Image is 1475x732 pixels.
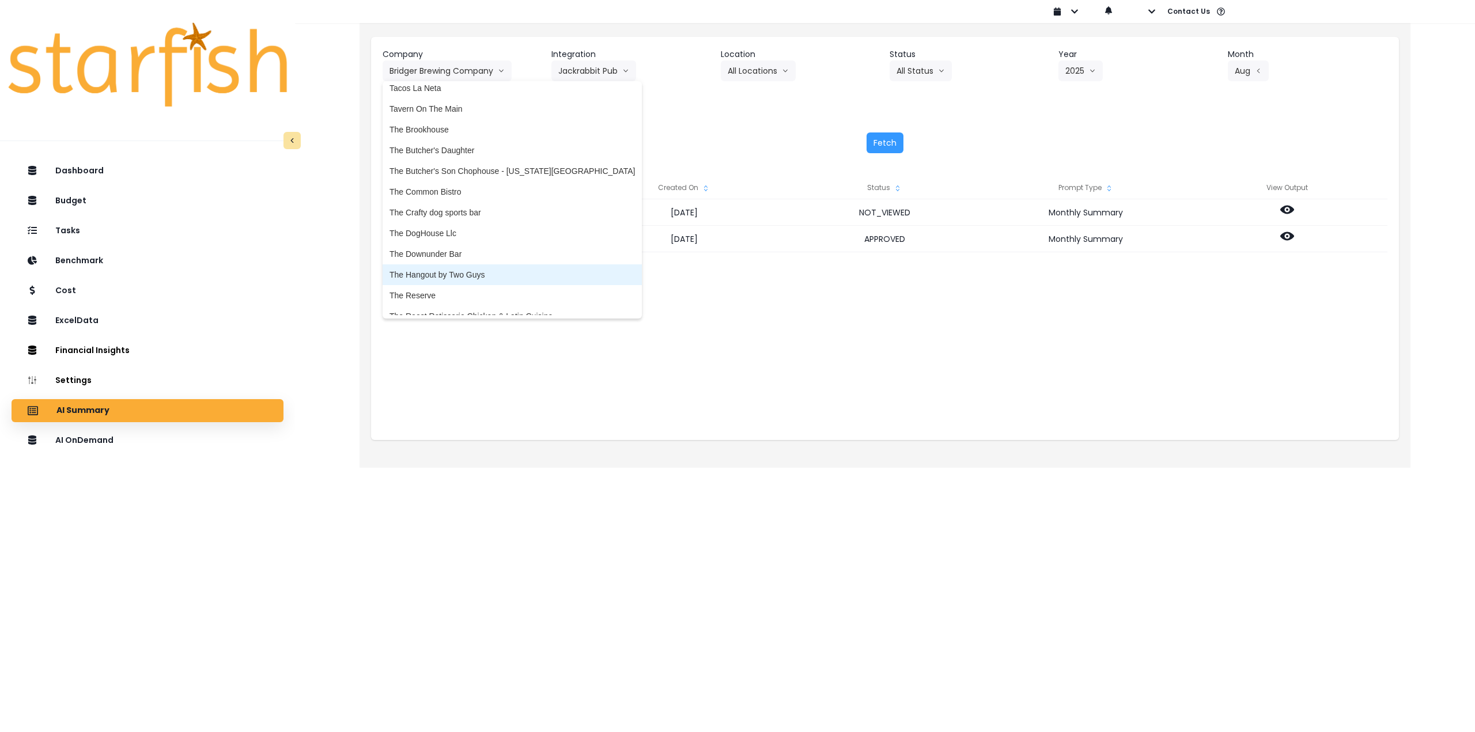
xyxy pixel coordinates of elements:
span: The Common Bistro [389,186,635,198]
button: Benchmark [12,249,283,272]
svg: arrow down line [782,65,789,77]
div: APPROVED [785,226,986,252]
button: Jackrabbit Pubarrow down line [551,60,636,81]
p: Budget [55,196,86,206]
button: Financial Insights [12,339,283,362]
header: Year [1058,48,1218,60]
header: Location [721,48,880,60]
div: Monthly Summary [985,226,1186,252]
svg: arrow down line [1089,65,1096,77]
div: [DATE] [584,226,785,252]
svg: arrow down line [938,65,945,77]
span: The DogHouse Llc [389,227,635,239]
div: NOT_VIEWED [785,199,986,226]
svg: arrow down line [498,65,505,77]
button: Fetch [867,132,903,153]
div: Created On [584,176,785,199]
button: Settings [12,369,283,392]
header: Status [890,48,1049,60]
button: Bridger Brewing Companyarrow down line [383,60,512,81]
p: ExcelData [55,316,99,325]
button: Budget [12,189,283,213]
button: Tasks [12,219,283,242]
header: Month [1228,48,1387,60]
button: Dashboard [12,160,283,183]
p: Cost [55,286,76,295]
svg: arrow left line [1255,65,1262,77]
header: Integration [551,48,711,60]
button: ExcelData [12,309,283,332]
svg: sort [1105,184,1114,193]
button: All Statusarrow down line [890,60,952,81]
div: [DATE] [584,199,785,226]
ul: Bridger Brewing Companyarrow down line [383,81,642,318]
svg: sort [701,184,710,193]
span: The Reserve [389,290,635,301]
span: The Brookhouse [389,124,635,135]
span: Tavern On The Main [389,103,635,115]
div: Prompt Type [985,176,1186,199]
div: View Output [1186,176,1387,199]
button: Cost [12,279,283,302]
span: The Hangout by Two Guys [389,269,635,280]
p: AI OnDemand [55,435,114,445]
button: All Locationsarrow down line [721,60,796,81]
span: The Roost Rotisserie Chicken & Latin Cuisine [389,310,635,322]
p: AI Summary [56,405,109,416]
span: The Crafty dog sports bar [389,207,635,218]
div: Monthly Summary [985,199,1186,226]
p: Tasks [55,226,80,236]
button: 2025arrow down line [1058,60,1103,81]
svg: sort [893,184,902,193]
p: Dashboard [55,166,104,176]
span: The Butcher's Daughter [389,145,635,156]
span: The Butcher's Son Chophouse - [US_STATE][GEOGRAPHIC_DATA] [389,165,635,177]
header: Company [383,48,542,60]
span: The Downunder Bar [389,248,635,260]
button: AI OnDemand [12,429,283,452]
svg: arrow down line [622,65,629,77]
span: Tacos La Neta [389,82,635,94]
button: Augarrow left line [1228,60,1269,81]
p: Benchmark [55,256,103,266]
button: AI Summary [12,399,283,422]
div: Status [785,176,986,199]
